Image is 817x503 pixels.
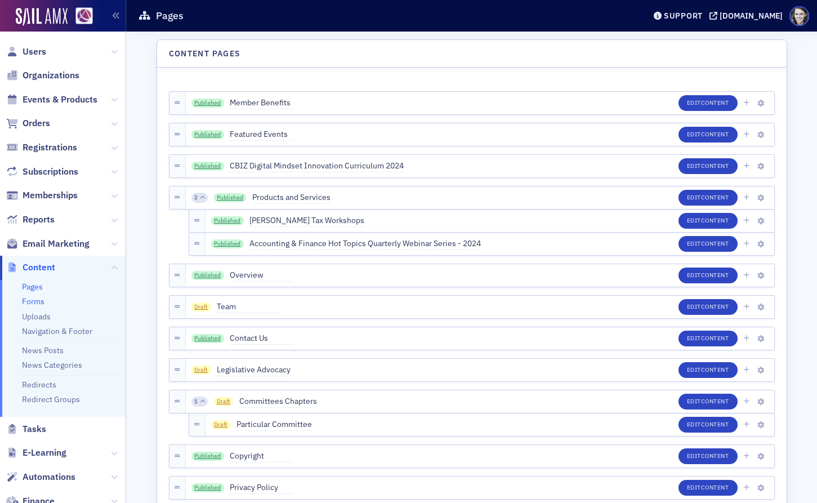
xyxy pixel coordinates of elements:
[6,166,78,178] a: Subscriptions
[678,417,738,433] button: EditContent
[720,11,783,21] div: [DOMAIN_NAME]
[709,12,787,20] button: [DOMAIN_NAME]
[194,194,198,202] span: 2
[23,141,77,154] span: Registrations
[678,299,738,315] button: EditContent
[217,364,291,376] span: Legislative Advocacy
[230,332,293,345] span: Contact Us
[6,189,78,202] a: Memberships
[678,158,738,174] button: EditContent
[22,394,80,404] a: Redirect Groups
[6,261,55,274] a: Content
[23,189,78,202] span: Memberships
[6,447,66,459] a: E-Learning
[191,366,211,375] span: Draft
[6,471,75,483] a: Automations
[249,215,364,227] span: [PERSON_NAME] Tax Workshops
[191,162,224,171] a: Published
[678,268,738,283] button: EditContent
[701,99,729,106] span: Content
[230,160,404,172] span: CBIZ Digital Mindset Innovation Curriculum 2024
[217,301,280,313] span: Team
[22,311,51,322] a: Uploads
[75,7,93,25] img: SailAMX
[678,394,738,409] button: EditContent
[678,448,738,464] button: EditContent
[701,483,729,491] span: Content
[6,94,97,106] a: Events & Products
[664,11,703,21] div: Support
[6,423,46,435] a: Tasks
[23,69,79,82] span: Organizations
[22,326,92,336] a: Navigation & Footer
[678,480,738,496] button: EditContent
[23,213,55,226] span: Reports
[701,302,729,310] span: Content
[678,127,738,143] button: EditContent
[701,366,729,373] span: Content
[23,447,66,459] span: E-Learning
[22,360,82,370] a: News Categories
[701,239,729,247] span: Content
[701,130,729,138] span: Content
[191,334,224,343] a: Published
[191,452,224,461] a: Published
[789,6,809,26] span: Profile
[22,380,56,390] a: Redirects
[23,117,50,130] span: Orders
[23,471,75,483] span: Automations
[678,190,738,206] button: EditContent
[236,419,312,431] span: Particular Committee
[194,398,198,406] span: 1
[230,128,293,141] span: Featured Events
[252,192,331,204] span: Products and Services
[6,141,77,154] a: Registrations
[701,397,729,405] span: Content
[6,117,50,130] a: Orders
[701,162,729,170] span: Content
[230,450,293,462] span: Copyright
[701,216,729,224] span: Content
[6,238,90,250] a: Email Marketing
[701,193,729,201] span: Content
[191,271,224,280] a: Published
[230,269,293,282] span: Overview
[191,99,224,108] a: Published
[22,345,64,355] a: News Posts
[191,302,211,311] span: Draft
[211,239,244,248] a: Published
[68,7,93,26] a: View Homepage
[22,282,43,292] a: Pages
[191,130,224,139] a: Published
[6,213,55,226] a: Reports
[678,362,738,378] button: EditContent
[678,236,738,252] button: EditContent
[211,216,244,225] a: Published
[214,193,247,202] a: Published
[6,69,79,82] a: Organizations
[191,483,224,492] a: Published
[22,296,44,306] a: Forms
[23,238,90,250] span: Email Marketing
[211,420,231,429] span: Draft
[678,213,738,229] button: EditContent
[701,271,729,279] span: Content
[701,420,729,428] span: Content
[6,46,46,58] a: Users
[23,94,97,106] span: Events & Products
[214,397,234,406] span: Draft
[701,452,729,460] span: Content
[23,166,78,178] span: Subscriptions
[678,95,738,111] button: EditContent
[16,8,68,26] img: SailAMX
[230,97,293,109] span: Member Benefits
[23,46,46,58] span: Users
[230,482,293,494] span: Privacy Policy
[169,48,241,60] h4: Content Pages
[156,9,184,23] h1: Pages
[249,238,481,250] span: Accounting & Finance Hot Topics Quarterly Webinar Series - 2024
[23,423,46,435] span: Tasks
[701,334,729,342] span: Content
[23,261,55,274] span: Content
